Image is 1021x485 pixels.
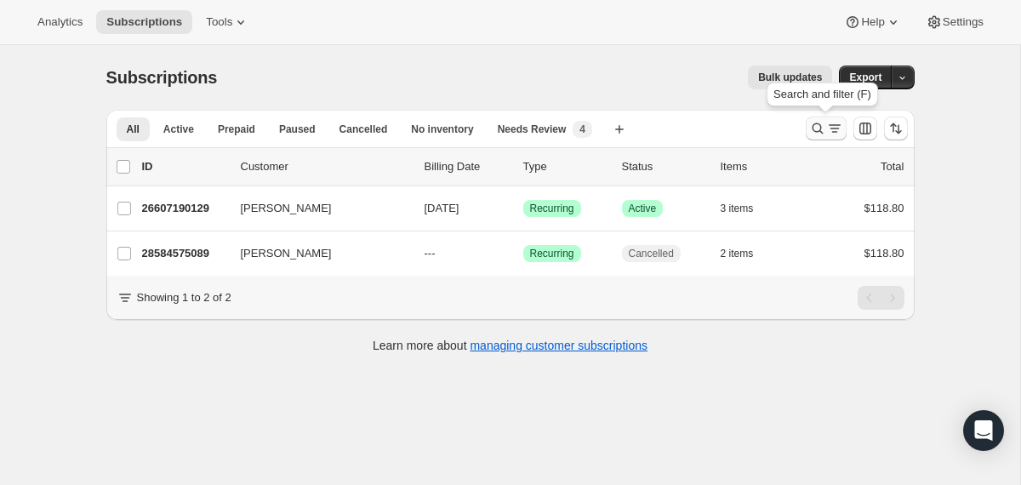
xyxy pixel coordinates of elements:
span: Bulk updates [758,71,822,84]
button: Help [834,10,911,34]
button: Settings [915,10,994,34]
div: Open Intercom Messenger [963,410,1004,451]
span: Export [849,71,881,84]
span: 4 [579,123,585,136]
span: 3 items [721,202,754,215]
span: [DATE] [425,202,459,214]
span: Help [861,15,884,29]
span: Active [163,123,194,136]
button: 3 items [721,197,773,220]
span: Paused [279,123,316,136]
span: $118.80 [864,247,904,260]
span: Settings [943,15,984,29]
span: [PERSON_NAME] [241,245,332,262]
span: No inventory [411,123,473,136]
span: Analytics [37,15,83,29]
p: 26607190129 [142,200,227,217]
span: Active [629,202,657,215]
button: [PERSON_NAME] [231,195,401,222]
div: 28584575089[PERSON_NAME]---SuccessRecurringCancelled2 items$118.80 [142,242,904,265]
div: IDCustomerBilling DateTypeStatusItemsTotal [142,158,904,175]
span: Cancelled [629,247,674,260]
a: managing customer subscriptions [470,339,647,352]
span: Recurring [530,202,574,215]
button: Customize table column order and visibility [853,117,877,140]
p: ID [142,158,227,175]
span: Tools [206,15,232,29]
p: 28584575089 [142,245,227,262]
button: Tools [196,10,260,34]
button: Export [839,66,892,89]
span: $118.80 [864,202,904,214]
p: Total [881,158,904,175]
span: 2 items [721,247,754,260]
p: Status [622,158,707,175]
p: Billing Date [425,158,510,175]
span: Cancelled [339,123,388,136]
span: [PERSON_NAME] [241,200,332,217]
button: Bulk updates [748,66,832,89]
nav: Pagination [858,286,904,310]
button: Create new view [606,117,633,141]
span: All [127,123,140,136]
span: Subscriptions [106,15,182,29]
div: Items [721,158,806,175]
p: Showing 1 to 2 of 2 [137,289,231,306]
span: Recurring [530,247,574,260]
p: Customer [241,158,411,175]
span: --- [425,247,436,260]
span: Needs Review [498,123,567,136]
div: 26607190129[PERSON_NAME][DATE]SuccessRecurringSuccessActive3 items$118.80 [142,197,904,220]
span: Subscriptions [106,68,218,87]
p: Learn more about [373,337,647,354]
button: 2 items [721,242,773,265]
button: Analytics [27,10,93,34]
button: [PERSON_NAME] [231,240,401,267]
button: Search and filter results [806,117,847,140]
button: Sort the results [884,117,908,140]
button: Subscriptions [96,10,192,34]
div: Type [523,158,608,175]
span: Prepaid [218,123,255,136]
